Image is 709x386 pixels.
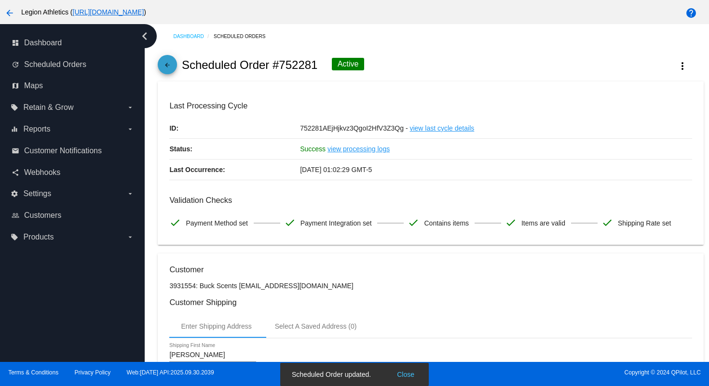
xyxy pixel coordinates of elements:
h3: Last Processing Cycle [169,101,692,110]
span: Retain & Grow [23,103,73,112]
mat-icon: arrow_back [162,62,173,73]
i: arrow_drop_down [126,190,134,198]
mat-icon: check [284,217,296,228]
a: update Scheduled Orders [12,57,134,72]
a: people_outline Customers [12,208,134,223]
p: Status: [169,139,300,159]
span: Maps [24,81,43,90]
simple-snack-bar: Scheduled Order updated. [292,370,417,379]
h3: Customer Shipping [169,298,692,307]
a: Web:[DATE] API:2025.09.30.2039 [127,369,214,376]
button: Close [394,370,417,379]
span: Customer Notifications [24,146,102,155]
mat-icon: check [601,217,613,228]
p: Last Occurrence: [169,160,300,180]
i: dashboard [12,39,19,47]
i: equalizer [11,125,18,133]
span: Settings [23,189,51,198]
a: Privacy Policy [75,369,111,376]
span: Legion Athletics ( ) [21,8,146,16]
a: share Webhooks [12,165,134,180]
i: chevron_left [137,28,152,44]
a: [URL][DOMAIN_NAME] [73,8,144,16]
mat-icon: check [505,217,517,228]
a: Dashboard [173,29,214,44]
span: Reports [23,125,50,133]
i: map [12,82,19,90]
input: Shipping First Name [169,351,256,359]
p: ID: [169,118,300,138]
i: arrow_drop_down [126,104,134,111]
div: Enter Shipping Address [181,322,251,330]
div: Select A Saved Address (0) [275,322,357,330]
i: settings [11,190,18,198]
a: view last cycle details [409,118,474,138]
mat-icon: arrow_back [4,7,15,19]
span: Webhooks [24,168,60,177]
span: Scheduled Orders [24,60,86,69]
a: view processing logs [327,139,390,159]
span: Contains items [424,213,469,233]
mat-icon: check [169,217,181,228]
span: Items are valid [521,213,565,233]
h2: Scheduled Order #752281 [182,58,318,72]
span: Copyright © 2024 QPilot, LLC [363,369,701,376]
i: people_outline [12,212,19,219]
i: local_offer [11,104,18,111]
span: 752281AEjHjkvz3QgoI2HfV3Z3Qg - [300,124,408,132]
i: update [12,61,19,68]
h3: Customer [169,265,692,274]
mat-icon: more_vert [677,60,688,72]
mat-icon: help [685,7,697,19]
span: Shipping Rate set [618,213,671,233]
i: local_offer [11,233,18,241]
a: dashboard Dashboard [12,35,134,51]
span: Dashboard [24,39,62,47]
i: arrow_drop_down [126,125,134,133]
a: email Customer Notifications [12,143,134,159]
i: arrow_drop_down [126,233,134,241]
p: 3931554: Buck Scents [EMAIL_ADDRESS][DOMAIN_NAME] [169,282,692,290]
div: Active [332,58,365,70]
span: Success [300,145,326,153]
a: map Maps [12,78,134,93]
span: Products [23,233,54,241]
span: Payment Method set [186,213,247,233]
span: [DATE] 01:02:29 GMT-5 [300,166,372,173]
a: Terms & Conditions [8,369,58,376]
i: email [12,147,19,155]
span: Customers [24,211,61,220]
h3: Validation Checks [169,196,692,205]
i: share [12,169,19,176]
a: Scheduled Orders [214,29,274,44]
mat-icon: check [408,217,419,228]
span: Payment Integration set [300,213,372,233]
